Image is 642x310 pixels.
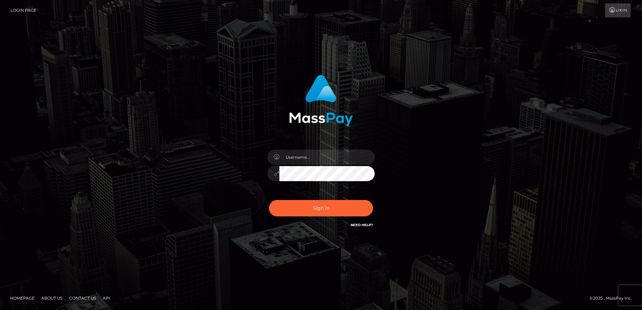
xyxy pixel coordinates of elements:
a: Need Help? [351,223,373,227]
button: Sign in [269,200,373,216]
a: Homepage [7,293,37,303]
a: API [100,293,113,303]
img: MassPay Login [289,75,353,126]
a: Contact Us [66,293,99,303]
input: Username... [279,150,375,165]
div: © 2025 , MassPay Inc. [590,295,637,302]
a: Login [605,3,631,17]
a: Login Page [10,3,36,17]
a: About Us [39,293,65,303]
